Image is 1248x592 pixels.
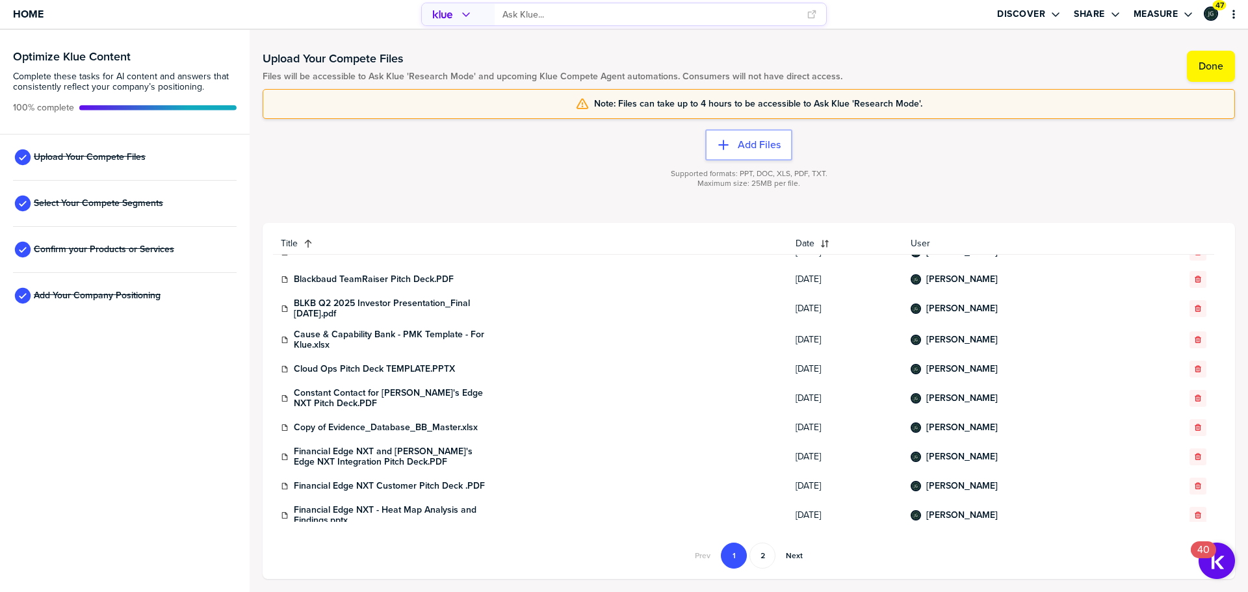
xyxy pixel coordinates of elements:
img: 8115b6274701af056c7659086f8f6cf3-sml.png [912,365,920,373]
div: Jordan Glenn [911,452,921,462]
label: Discover [997,8,1045,20]
button: Go to page 2 [749,543,775,569]
button: Title [273,233,788,254]
button: Go to next page [778,543,811,569]
span: Note: Files can take up to 4 hours to be accessible to Ask Klue 'Research Mode'. [594,99,922,109]
a: [PERSON_NAME] [926,247,998,257]
a: Financial Edge NXT and [PERSON_NAME]'s Edge NXT Integration Pitch Deck.PDF [294,446,489,467]
span: [DATE] [796,422,895,433]
label: Add Files [738,138,781,151]
h3: Optimize Klue Content [13,51,237,62]
a: Blackbaud TeamRaiser Pitch Deck.PDF [294,274,454,285]
a: Financial Edge NXT - Heat Map Analysis and Findings.pptx [294,505,489,526]
div: Jordan Glenn [1204,6,1218,21]
span: Home [13,8,44,19]
button: Add Files [705,129,792,161]
input: Ask Klue... [502,4,799,25]
div: Jordan Glenn [911,510,921,521]
a: Cause & Capability Bank - PMK Template - For Klue.xlsx [294,329,489,350]
button: Go to previous page [687,543,718,569]
span: Maximum size: 25MB per file. [697,179,800,188]
img: 8115b6274701af056c7659086f8f6cf3-sml.png [912,276,920,283]
button: Open Resource Center, 40 new notifications [1199,543,1235,579]
img: 8115b6274701af056c7659086f8f6cf3-sml.png [912,482,920,490]
span: Confirm your Products or Services [34,244,174,255]
img: 8115b6274701af056c7659086f8f6cf3-sml.png [912,424,920,431]
h1: Upload Your Compete Files [263,51,842,66]
span: 47 [1215,1,1224,10]
a: [PERSON_NAME] [926,364,998,374]
span: [DATE] [796,510,895,521]
button: Done [1187,51,1235,82]
label: Done [1199,60,1223,73]
a: [PERSON_NAME] [926,274,998,285]
span: Complete these tasks for AI content and answers that consistently reflect your company’s position... [13,71,237,92]
span: [DATE] [796,335,895,345]
a: [PERSON_NAME] [926,335,998,345]
span: Title [281,238,298,249]
div: 40 [1197,550,1210,567]
a: [PERSON_NAME] [926,452,998,462]
span: [DATE] [796,274,895,285]
span: Select Your Compete Segments [34,198,163,209]
div: Jordan Glenn [911,274,921,285]
a: Cloud Ops Pitch Deck TEMPLATE.PPTX [294,364,455,374]
a: [PERSON_NAME] [926,510,998,521]
span: Add Your Company Positioning [34,290,161,301]
span: [DATE] [796,247,895,257]
img: 8115b6274701af056c7659086f8f6cf3-sml.png [912,394,920,402]
span: [DATE] [796,364,895,374]
nav: Pagination Navigation [686,543,812,569]
img: 8115b6274701af056c7659086f8f6cf3-sml.png [1205,8,1217,19]
img: 8115b6274701af056c7659086f8f6cf3-sml.png [912,453,920,461]
label: Measure [1134,8,1178,20]
a: Constant Contact for [PERSON_NAME]'s Edge NXT Pitch Deck.PDF [294,388,489,409]
span: [DATE] [796,393,895,404]
span: [DATE] [796,303,895,314]
a: Edit Profile [1202,5,1219,22]
div: Jordan Glenn [911,393,921,404]
a: [PERSON_NAME] [926,422,998,433]
span: [DATE] [796,452,895,462]
a: Financial Edge NXT Customer Pitch Deck .PDF [294,481,485,491]
span: Upload Your Compete Files [34,152,146,162]
div: Jordan Glenn [911,481,921,491]
img: 8115b6274701af056c7659086f8f6cf3-sml.png [912,305,920,313]
span: Date [796,238,814,249]
a: [PERSON_NAME] [926,393,998,404]
img: 8115b6274701af056c7659086f8f6cf3-sml.png [912,511,920,519]
span: Files will be accessible to Ask Klue 'Research Mode' and upcoming Klue Compete Agent automations.... [263,71,842,82]
button: Date [788,233,903,254]
div: Jordan Glenn [911,303,921,314]
a: [PERSON_NAME] [926,481,998,491]
a: Copy of Evidence_Database_BB_Master.xlsx [294,422,478,433]
div: Jordan Glenn [911,422,921,433]
span: Supported formats: PPT, DOC, XLS, PDF, TXT. [671,169,827,179]
img: 8115b6274701af056c7659086f8f6cf3-sml.png [912,336,920,344]
a: Blackbaud Luminate Online Pitch Deck.PDF [294,247,472,257]
div: Jordan Glenn [911,364,921,374]
div: Jordan Glenn [911,335,921,345]
span: [DATE] [796,481,895,491]
label: Share [1074,8,1105,20]
a: BLKB Q2 2025 Investor Presentation_Final [DATE].pdf [294,298,489,319]
a: [PERSON_NAME] [926,303,998,314]
span: User [911,238,1132,249]
span: Active [13,103,74,113]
